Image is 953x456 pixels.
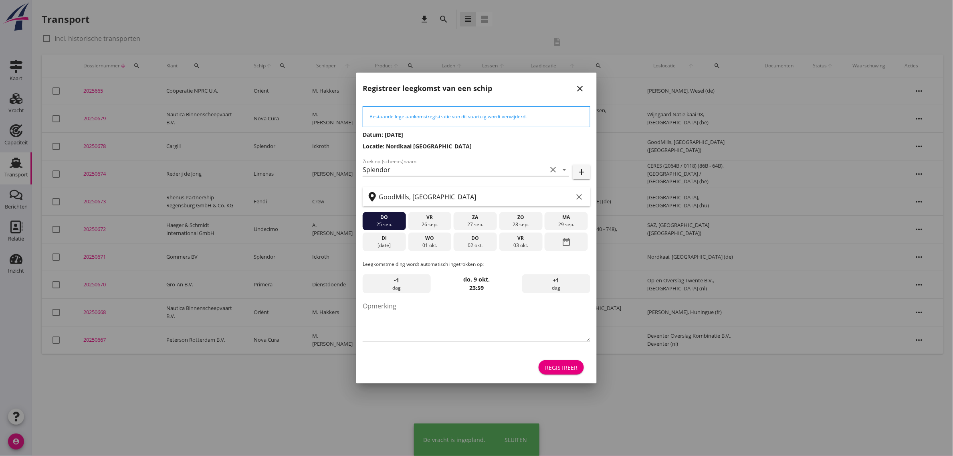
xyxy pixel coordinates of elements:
i: add [577,167,586,177]
div: 27 sep. [456,221,495,228]
i: close [575,84,585,93]
textarea: Opmerking [363,300,590,342]
div: 25 sep. [365,221,404,228]
div: [DATE] [365,242,404,249]
div: 02 okt. [456,242,495,249]
div: 28 sep. [501,221,541,228]
i: clear [548,165,558,174]
i: arrow_drop_down [559,165,569,174]
span: -1 [394,276,400,285]
input: Zoek op terminal of plaats [379,191,573,203]
div: za [456,214,495,221]
div: Registreer [545,363,577,372]
div: vr [501,235,541,242]
div: do [456,235,495,242]
div: wo [410,235,449,242]
h3: Datum: [DATE] [363,130,590,139]
div: zo [501,214,541,221]
i: clear [574,192,584,202]
div: do [365,214,404,221]
p: Leegkomstmelding wordt automatisch ingetrokken op: [363,261,590,268]
div: 01 okt. [410,242,449,249]
span: +1 [553,276,559,285]
button: Registreer [539,360,584,375]
div: ma [547,214,586,221]
div: 26 sep. [410,221,449,228]
i: date_range [561,235,571,249]
div: 03 okt. [501,242,541,249]
strong: do. 9 okt. [463,276,490,283]
div: di [365,235,404,242]
div: vr [410,214,449,221]
div: Bestaande lege aankomstregistratie van dit vaartuig wordt verwijderd. [369,113,584,120]
div: 29 sep. [547,221,586,228]
strong: 23:59 [469,284,484,292]
h3: Locatie: Nordkaai [GEOGRAPHIC_DATA] [363,142,590,150]
div: dag [522,274,590,294]
div: dag [363,274,431,294]
input: Zoek op (scheeps)naam [363,163,547,176]
h2: Registreer leegkomst van een schip [363,83,492,94]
